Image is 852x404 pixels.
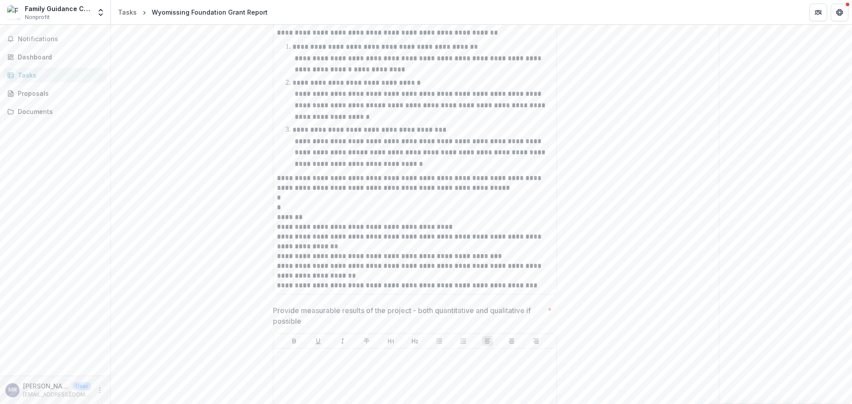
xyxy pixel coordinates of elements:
a: Proposals [4,86,107,101]
p: [EMAIL_ADDRESS][DOMAIN_NAME] [23,391,91,399]
button: Get Help [831,4,848,21]
button: Align Center [506,336,517,346]
div: Documents [18,107,100,116]
a: Tasks [114,6,140,19]
button: Ordered List [458,336,469,346]
div: Proposals [18,89,100,98]
button: Partners [809,4,827,21]
p: Provide measurable results of the project - both quantitative and qualitative if possible [273,305,544,326]
a: Documents [4,104,107,119]
a: Tasks [4,68,107,82]
p: User [73,382,91,390]
button: Italicize [337,336,348,346]
span: Nonprofit [25,13,50,21]
p: [PERSON_NAME] [23,381,69,391]
button: Underline [313,336,323,346]
button: Bold [289,336,300,346]
button: Heading 2 [410,336,420,346]
button: Align Left [482,336,493,346]
button: Strike [361,336,372,346]
div: Tasks [18,71,100,80]
button: Notifications [4,32,107,46]
button: More [95,385,105,396]
a: Dashboard [4,50,107,64]
button: Open entity switcher [95,4,107,21]
nav: breadcrumb [114,6,271,19]
img: Family Guidance Center [7,5,21,20]
span: Notifications [18,35,103,43]
div: Megan Roswick [8,387,17,393]
div: Wyomissing Foundation Grant Report [152,8,268,17]
button: Align Right [531,336,541,346]
button: Bullet List [434,336,445,346]
div: Family Guidance Center [25,4,91,13]
button: Heading 1 [386,336,396,346]
div: Tasks [118,8,137,17]
div: Dashboard [18,52,100,62]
